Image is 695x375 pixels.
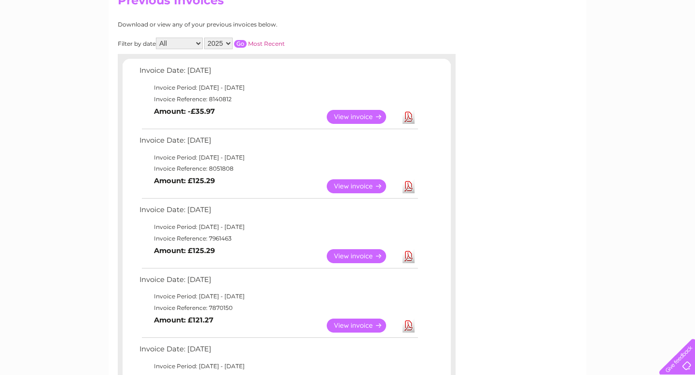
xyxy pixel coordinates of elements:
[137,302,419,314] td: Invoice Reference: 7870150
[154,107,215,116] b: Amount: -£35.97
[137,163,419,174] td: Invoice Reference: 8051808
[513,5,580,17] a: 0333 014 3131
[403,179,415,193] a: Download
[611,41,625,48] a: Blog
[327,179,398,193] a: View
[24,25,73,54] img: logo.png
[631,41,654,48] a: Contact
[154,176,215,185] b: Amount: £125.29
[327,319,398,333] a: View
[525,41,543,48] a: Water
[137,94,419,105] td: Invoice Reference: 8140812
[118,38,371,49] div: Filter by date
[120,5,576,47] div: Clear Business is a trading name of Verastar Limited (registered in [GEOGRAPHIC_DATA] No. 3667643...
[403,319,415,333] a: Download
[137,343,419,361] td: Invoice Date: [DATE]
[137,361,419,372] td: Invoice Period: [DATE] - [DATE]
[137,233,419,244] td: Invoice Reference: 7961463
[549,41,570,48] a: Energy
[403,249,415,263] a: Download
[327,110,398,124] a: View
[576,41,605,48] a: Telecoms
[137,134,419,152] td: Invoice Date: [DATE]
[137,152,419,163] td: Invoice Period: [DATE] - [DATE]
[137,64,419,82] td: Invoice Date: [DATE]
[154,316,213,324] b: Amount: £121.27
[137,82,419,94] td: Invoice Period: [DATE] - [DATE]
[154,246,215,255] b: Amount: £125.29
[137,221,419,233] td: Invoice Period: [DATE] - [DATE]
[248,40,285,47] a: Most Recent
[137,203,419,221] td: Invoice Date: [DATE]
[137,273,419,291] td: Invoice Date: [DATE]
[403,110,415,124] a: Download
[137,291,419,302] td: Invoice Period: [DATE] - [DATE]
[663,41,686,48] a: Log out
[327,249,398,263] a: View
[118,21,371,28] div: Download or view any of your previous invoices below.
